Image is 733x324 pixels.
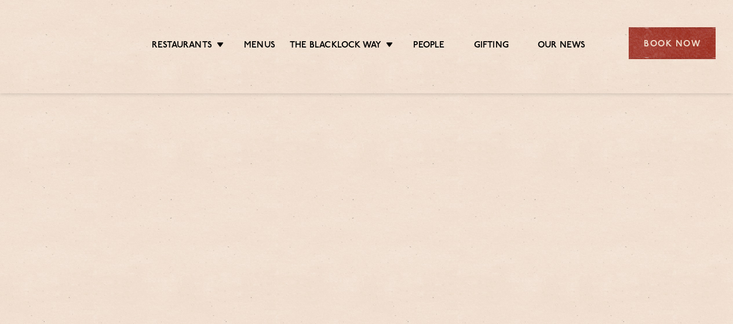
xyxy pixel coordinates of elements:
img: svg%3E [17,11,114,76]
a: Gifting [474,40,509,53]
a: Restaurants [152,40,212,53]
a: People [413,40,444,53]
a: Our News [538,40,586,53]
a: The Blacklock Way [290,40,381,53]
div: Book Now [629,27,716,59]
a: Menus [244,40,275,53]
